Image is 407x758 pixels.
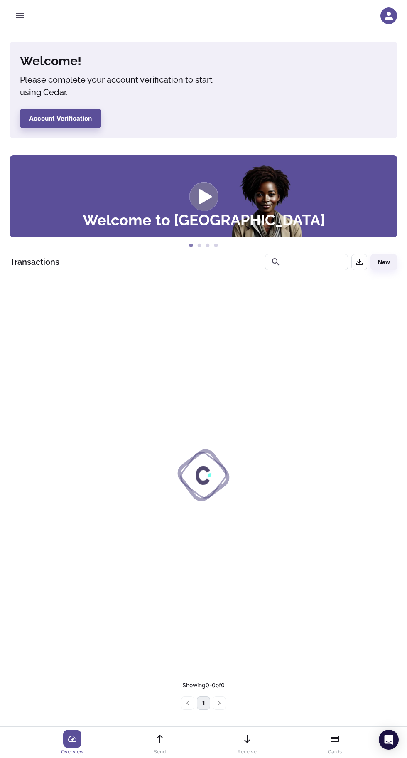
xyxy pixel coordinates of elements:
p: Showing 0-0 of 0 [182,681,225,690]
button: 1 [187,242,195,250]
nav: pagination navigation [180,696,227,710]
p: Cards [328,748,342,756]
p: Send [154,748,166,756]
button: New [370,254,397,270]
button: Account Verification [20,109,101,128]
a: Send [145,730,175,756]
h1: Transactions [10,256,59,268]
button: 2 [195,242,203,250]
button: 3 [203,242,212,250]
p: Overview [61,748,84,756]
a: Receive [232,730,262,756]
h4: Welcome! [20,52,228,70]
h3: Welcome to [GEOGRAPHIC_DATA] [83,212,325,227]
p: Receive [238,748,257,756]
button: 4 [212,242,220,250]
div: Open Intercom Messenger [379,730,399,750]
button: page 1 [197,696,210,710]
a: Overview [57,730,87,756]
h5: Please complete your account verification to start using Cedar. [20,74,228,99]
a: Cards [320,730,350,756]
